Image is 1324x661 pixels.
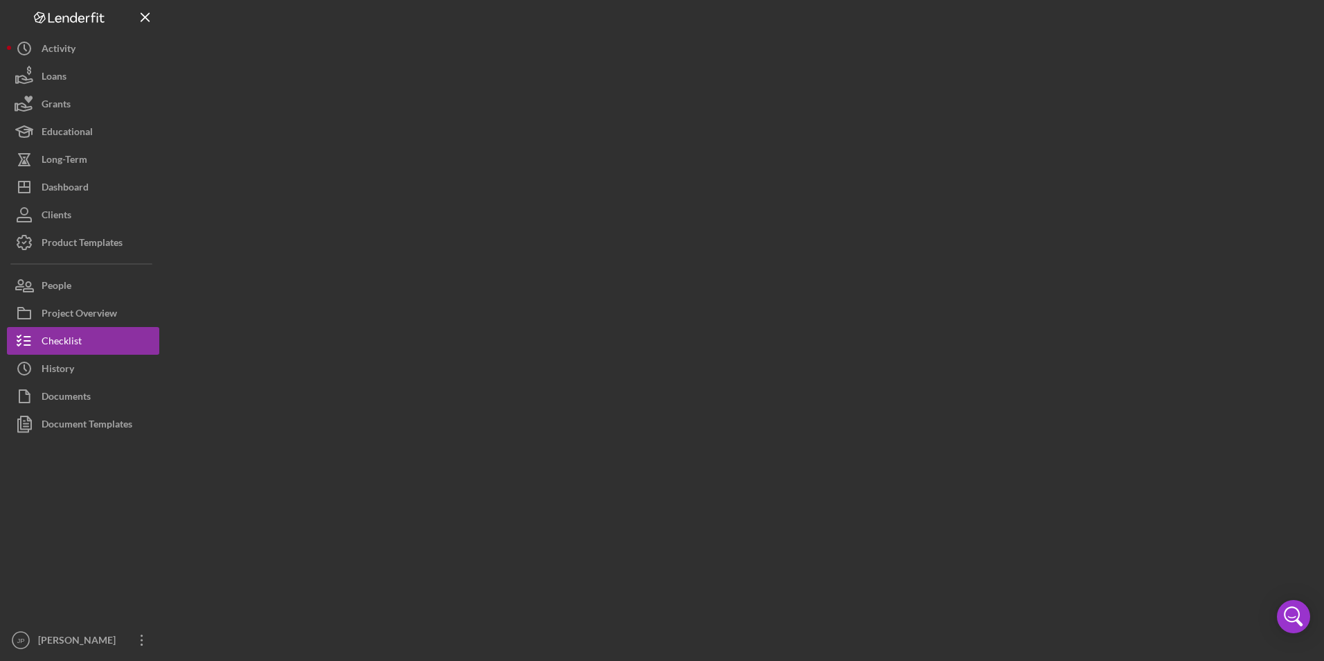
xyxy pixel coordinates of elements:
div: Product Templates [42,229,123,260]
div: [PERSON_NAME] [35,626,125,658]
button: Loans [7,62,159,90]
button: Activity [7,35,159,62]
button: Documents [7,382,159,410]
div: Document Templates [42,410,132,441]
button: Dashboard [7,173,159,201]
button: Long-Term [7,146,159,173]
div: Clients [42,201,71,232]
div: Activity [42,35,75,66]
div: Checklist [42,327,82,358]
div: Grants [42,90,71,121]
div: People [42,272,71,303]
div: Educational [42,118,93,149]
button: Clients [7,201,159,229]
button: History [7,355,159,382]
button: JP[PERSON_NAME] [7,626,159,654]
button: Product Templates [7,229,159,256]
button: Grants [7,90,159,118]
button: Project Overview [7,299,159,327]
button: Checklist [7,327,159,355]
div: Documents [42,382,91,414]
div: Long-Term [42,146,87,177]
button: Educational [7,118,159,146]
div: Open Intercom Messenger [1277,600,1310,633]
text: JP [17,637,24,644]
div: Project Overview [42,299,117,330]
button: People [7,272,159,299]
div: Loans [42,62,66,94]
div: Dashboard [42,173,89,204]
div: History [42,355,74,386]
button: Document Templates [7,410,159,438]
